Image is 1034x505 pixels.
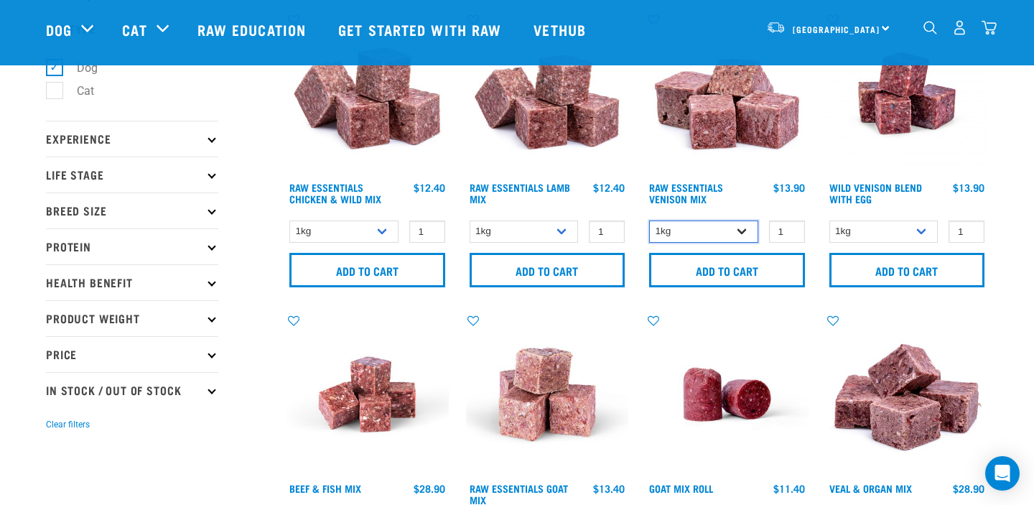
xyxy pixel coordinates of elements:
label: Dog [54,59,103,77]
p: Health Benefit [46,264,218,300]
input: 1 [769,221,805,243]
img: van-moving.png [766,21,786,34]
a: Cat [122,19,146,40]
a: Veal & Organ Mix [829,486,912,491]
input: 1 [589,221,625,243]
div: $13.40 [593,483,625,494]
p: Breed Size [46,193,218,228]
img: Goat M Ix 38448 [466,313,629,476]
div: $13.90 [773,182,805,193]
p: Price [46,336,218,372]
input: 1 [409,221,445,243]
p: Life Stage [46,157,218,193]
a: Raw Essentials Goat Mix [470,486,568,502]
input: Add to cart [289,253,445,287]
img: user.png [952,20,967,35]
img: home-icon@2x.png [982,20,997,35]
input: Add to cart [470,253,625,287]
input: Add to cart [829,253,985,287]
a: Raw Education [183,1,324,58]
p: Protein [46,228,218,264]
a: Goat Mix Roll [649,486,713,491]
p: Experience [46,121,218,157]
span: [GEOGRAPHIC_DATA] [793,27,880,32]
img: 1158 Veal Organ Mix 01 [826,313,989,476]
div: $12.40 [593,182,625,193]
div: Open Intercom Messenger [985,456,1020,491]
div: $11.40 [773,483,805,494]
img: Venison Egg 1616 [826,12,989,175]
a: Beef & Fish Mix [289,486,361,491]
div: $28.90 [414,483,445,494]
input: Add to cart [649,253,805,287]
div: $12.40 [414,182,445,193]
p: In Stock / Out Of Stock [46,372,218,408]
div: $28.90 [953,483,984,494]
a: Wild Venison Blend with Egg [829,185,922,201]
button: Clear filters [46,418,90,431]
img: Pile Of Cubed Chicken Wild Meat Mix [286,12,449,175]
img: 1113 RE Venison Mix 01 [646,12,809,175]
a: Get started with Raw [324,1,519,58]
p: Product Weight [46,300,218,336]
div: $13.90 [953,182,984,193]
input: 1 [949,221,984,243]
a: Raw Essentials Lamb Mix [470,185,570,201]
label: Cat [54,82,100,100]
img: Beef Mackerel 1 [286,313,449,476]
a: Raw Essentials Chicken & Wild Mix [289,185,381,201]
a: Vethub [519,1,604,58]
a: Dog [46,19,72,40]
img: home-icon-1@2x.png [923,21,937,34]
img: Raw Essentials Chicken Lamb Beef Bulk Minced Raw Dog Food Roll Unwrapped [646,313,809,476]
img: ?1041 RE Lamb Mix 01 [466,12,629,175]
a: Raw Essentials Venison Mix [649,185,723,201]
